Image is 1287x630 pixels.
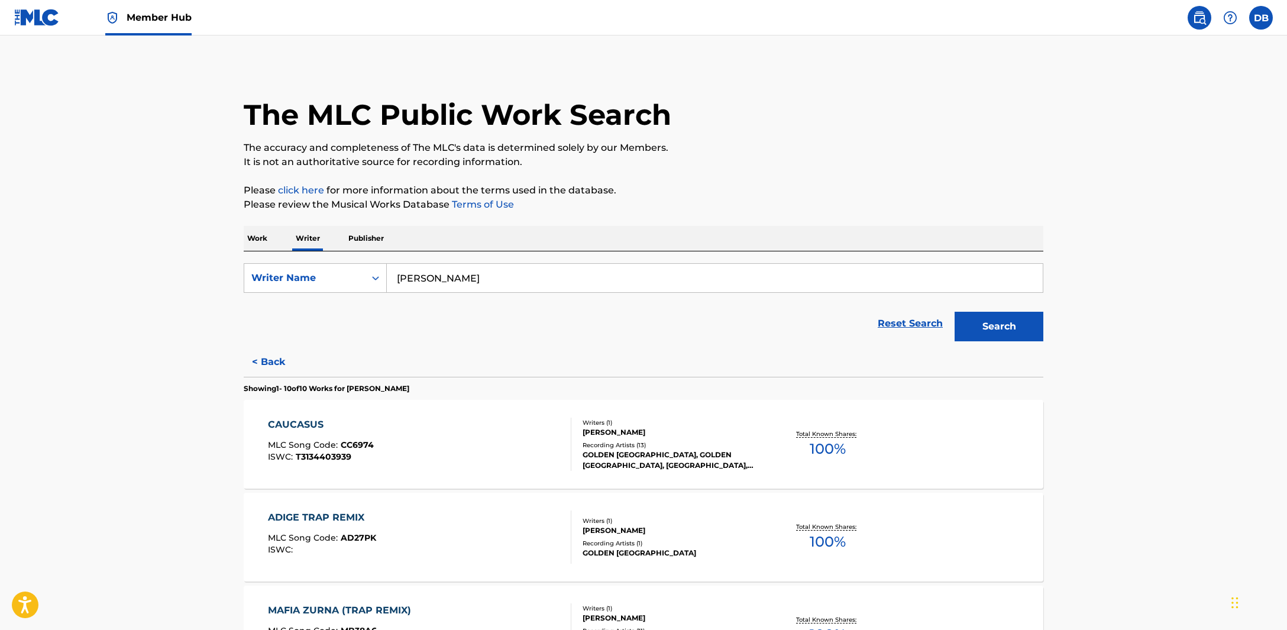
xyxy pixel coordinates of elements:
[810,438,846,460] span: 100 %
[127,11,192,24] span: Member Hub
[583,613,761,623] div: [PERSON_NAME]
[105,11,119,25] img: Top Rightsholder
[268,440,341,450] span: MLC Song Code :
[1228,573,1287,630] iframe: Chat Widget
[244,263,1043,347] form: Search Form
[796,522,859,531] p: Total Known Shares:
[244,383,409,394] p: Showing 1 - 10 of 10 Works for [PERSON_NAME]
[810,531,846,553] span: 100 %
[251,271,358,285] div: Writer Name
[583,548,761,558] div: GOLDEN [GEOGRAPHIC_DATA]
[244,183,1043,198] p: Please for more information about the terms used in the database.
[1254,428,1287,523] iframe: Resource Center
[341,440,374,450] span: CC6974
[583,418,761,427] div: Writers ( 1 )
[268,451,296,462] span: ISWC :
[268,511,376,525] div: ADIGE TRAP REMIX
[1223,11,1237,25] img: help
[268,532,341,543] span: MLC Song Code :
[1249,6,1273,30] div: User Menu
[268,544,296,555] span: ISWC :
[583,450,761,471] div: GOLDEN [GEOGRAPHIC_DATA], GOLDEN [GEOGRAPHIC_DATA], [GEOGRAPHIC_DATA],[PERSON_NAME], [GEOGRAPHIC_...
[296,451,351,462] span: T3134403939
[872,311,949,337] a: Reset Search
[583,427,761,438] div: [PERSON_NAME]
[244,347,315,377] button: < Back
[244,493,1043,581] a: ADIGE TRAP REMIXMLC Song Code:AD27PKISWC:Writers (1)[PERSON_NAME]Recording Artists (1)GOLDEN [GEO...
[583,441,761,450] div: Recording Artists ( 13 )
[1231,585,1239,621] div: Drag
[1218,6,1242,30] div: Help
[268,603,417,618] div: MAFIA ZURNA (TRAP REMIX)
[796,615,859,624] p: Total Known Shares:
[244,97,671,133] h1: The MLC Public Work Search
[341,532,376,543] span: AD27PK
[292,226,324,251] p: Writer
[583,516,761,525] div: Writers ( 1 )
[244,226,271,251] p: Work
[955,312,1043,341] button: Search
[244,141,1043,155] p: The accuracy and completeness of The MLC's data is determined solely by our Members.
[583,539,761,548] div: Recording Artists ( 1 )
[583,525,761,536] div: [PERSON_NAME]
[278,185,324,196] a: click here
[268,418,374,432] div: CAUCASUS
[345,226,387,251] p: Publisher
[244,155,1043,169] p: It is not an authoritative source for recording information.
[244,198,1043,212] p: Please review the Musical Works Database
[244,400,1043,489] a: CAUCASUSMLC Song Code:CC6974ISWC:T3134403939Writers (1)[PERSON_NAME]Recording Artists (13)GOLDEN ...
[796,429,859,438] p: Total Known Shares:
[450,199,514,210] a: Terms of Use
[583,604,761,613] div: Writers ( 1 )
[14,9,60,26] img: MLC Logo
[1192,11,1207,25] img: search
[1188,6,1211,30] a: Public Search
